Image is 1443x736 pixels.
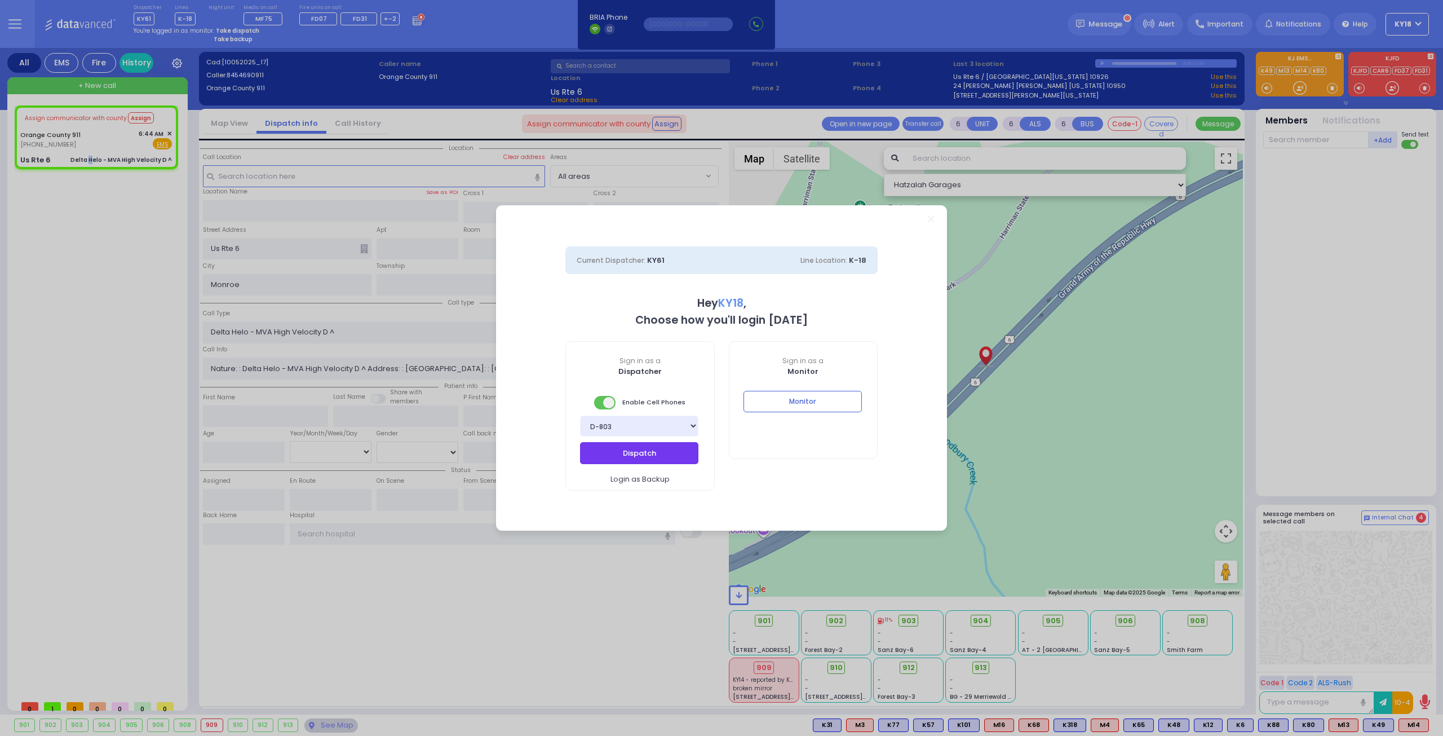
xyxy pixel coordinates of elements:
[610,474,670,485] span: Login as Backup
[718,296,743,311] span: KY18
[787,366,818,377] b: Monitor
[928,216,934,222] a: Close
[743,391,862,412] button: Monitor
[566,356,714,366] span: Sign in as a
[618,366,662,377] b: Dispatcher
[647,255,665,266] span: KY61
[635,312,808,328] b: Choose how you'll login [DATE]
[729,356,878,366] span: Sign in as a
[697,296,746,311] b: Hey ,
[580,442,698,464] button: Dispatch
[800,255,847,265] span: Line Location:
[594,395,685,411] span: Enable Cell Phones
[577,255,645,265] span: Current Dispatcher:
[849,255,866,266] span: K-18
